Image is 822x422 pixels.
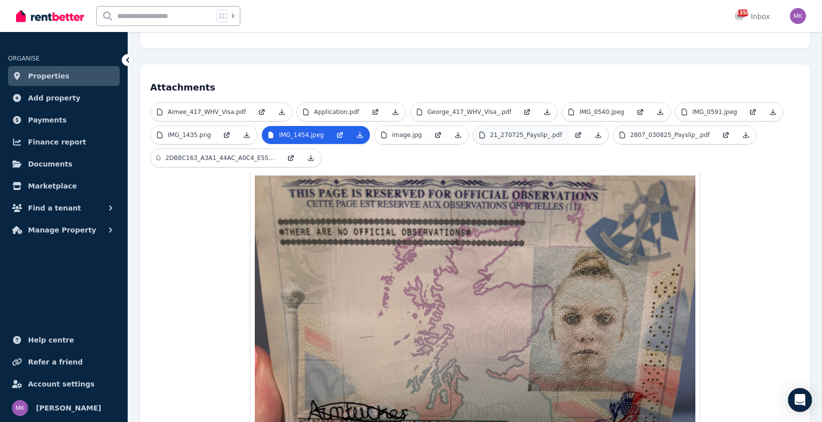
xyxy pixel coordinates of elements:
[28,92,81,104] span: Add property
[151,149,281,167] a: 2DB8C163_A3A1_44AC_A0C4_E5557755BA28.jpeg
[428,108,512,116] p: George_417_WHV_Visa_.pdf
[28,334,74,346] span: Help centre
[735,11,770,21] div: Inbox
[36,402,101,414] span: [PERSON_NAME]
[763,103,783,121] a: Download Attachment
[650,103,670,121] a: Download Attachment
[16,8,84,23] img: RentBetter
[168,108,246,116] p: Aimee_417_WHV_Visa.pdf
[217,126,237,144] a: Open in new Tab
[473,126,568,144] a: 21_270725_Payslip_.pdf
[8,220,120,240] button: Manage Property
[237,126,257,144] a: Download Attachment
[330,126,350,144] a: Open in new Tab
[28,114,67,126] span: Payments
[428,126,448,144] a: Open in new Tab
[743,103,763,121] a: Open in new Tab
[392,131,422,139] p: image.jpg
[630,103,650,121] a: Open in new Tab
[788,388,812,412] div: Open Intercom Messenger
[365,103,385,121] a: Open in new Tab
[375,126,428,144] a: image.jpg
[28,356,83,368] span: Refer a friend
[8,374,120,394] a: Account settings
[8,176,120,196] a: Marketplace
[231,12,235,20] span: k
[8,110,120,130] a: Payments
[448,126,468,144] a: Download Attachment
[790,8,806,24] img: Maor Kirsner
[736,126,756,144] a: Download Attachment
[8,88,120,108] a: Add property
[716,126,736,144] a: Open in new Tab
[262,126,330,144] a: IMG_1454.jpeg
[562,103,630,121] a: IMG_0540.jpeg
[517,103,537,121] a: Open in new Tab
[28,158,73,170] span: Documents
[588,126,608,144] a: Download Attachment
[8,55,40,62] span: ORGANISE
[12,400,28,416] img: Maor Kirsner
[613,126,716,144] a: 2807_030825_Payslip_.pdf
[630,131,710,139] p: 2807_030825_Payslip_.pdf
[8,66,120,86] a: Properties
[737,9,749,16] span: 1358
[568,126,588,144] a: Open in new Tab
[675,103,743,121] a: IMG_0591.jpeg
[8,198,120,218] button: Find a tenant
[28,180,77,192] span: Marketplace
[385,103,405,121] a: Download Attachment
[579,108,624,116] p: IMG_0540.jpeg
[28,136,86,148] span: Finance report
[28,224,96,236] span: Manage Property
[350,126,370,144] a: Download Attachment
[150,74,800,94] h4: Attachments
[314,108,359,116] p: Application.pdf
[168,131,211,139] p: IMG_1435.png
[28,378,95,390] span: Account settings
[301,149,321,167] a: Download Attachment
[8,132,120,152] a: Finance report
[8,352,120,372] a: Refer a friend
[692,108,737,116] p: IMG_0591.jpeg
[279,131,324,139] p: IMG_1454.jpeg
[8,154,120,174] a: Documents
[151,103,252,121] a: Aimee_417_WHV_Visa.pdf
[410,103,518,121] a: George_417_WHV_Visa_.pdf
[151,126,217,144] a: IMG_1435.png
[28,202,81,214] span: Find a tenant
[537,103,557,121] a: Download Attachment
[165,154,275,162] p: 2DB8C163_A3A1_44AC_A0C4_E5557755BA28.jpeg
[297,103,365,121] a: Application.pdf
[28,70,70,82] span: Properties
[8,330,120,350] a: Help centre
[252,103,272,121] a: Open in new Tab
[490,131,562,139] p: 21_270725_Payslip_.pdf
[272,103,292,121] a: Download Attachment
[281,149,301,167] a: Open in new Tab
